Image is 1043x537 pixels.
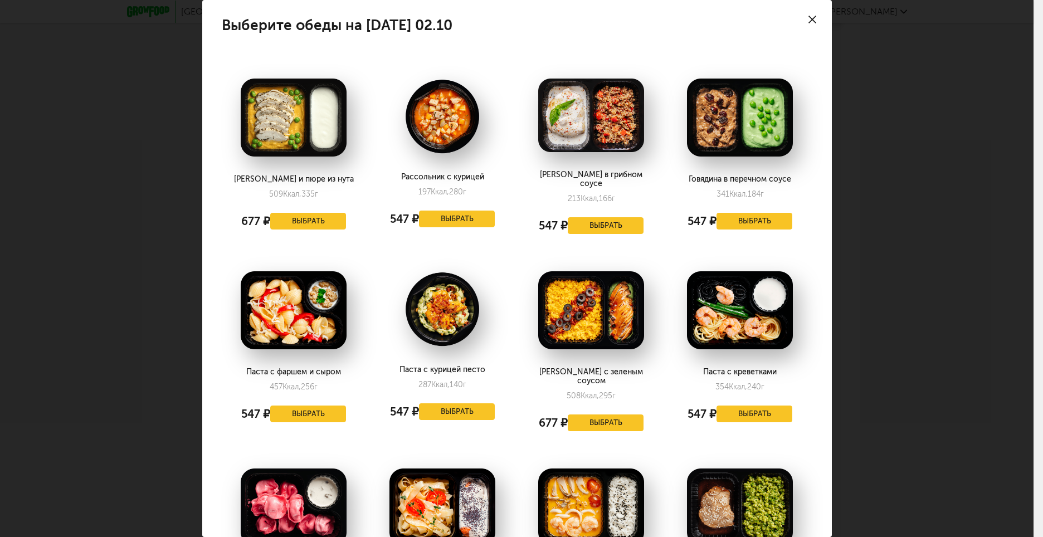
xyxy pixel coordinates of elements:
[729,382,747,392] span: Ккал,
[241,403,270,425] div: 547 ₽
[679,175,801,184] div: Говядина в перечном соусе
[581,194,599,203] span: Ккал,
[282,382,301,392] span: Ккал,
[431,380,450,389] span: Ккал,
[568,414,644,431] button: Выбрать
[538,271,644,349] img: big_ukAg6Eft7DsowwIV.png
[567,391,616,401] div: 508 295
[717,406,792,422] button: Выбрать
[389,271,495,347] img: big_hz0FqV51ciaL0xRy.png
[270,213,346,230] button: Выбрать
[241,210,270,232] div: 677 ₽
[418,187,466,197] div: 197 280
[539,214,568,237] div: 547 ₽
[315,189,318,199] span: г
[463,380,466,389] span: г
[269,189,318,199] div: 509 335
[761,382,764,392] span: г
[687,79,793,157] img: big_xeOwIGm5ZKuBbyCx.png
[381,365,503,374] div: Паста с курицей песто
[568,217,644,234] button: Выбрать
[581,391,599,401] span: Ккал,
[539,412,568,434] div: 677 ₽
[612,391,616,401] span: г
[688,403,717,425] div: 547 ₽
[687,271,793,349] img: big_A3yx2kA4FlQHMINr.png
[717,189,764,199] div: 341 184
[688,210,717,232] div: 547 ₽
[389,79,495,154] img: big_Y2r7yYDpoxaKIa04.png
[729,189,748,199] span: Ккал,
[222,19,452,31] h4: Выберите обеды на [DATE] 02.10
[283,189,301,199] span: Ккал,
[241,271,347,349] img: big_g6bllSzNe1B8hIUQ.png
[463,187,466,197] span: г
[241,79,347,157] img: big_9B2usPWisLAzcFb2.png
[390,401,419,423] div: 547 ₽
[431,187,449,197] span: Ккал,
[568,194,615,203] div: 213 166
[232,175,354,184] div: [PERSON_NAME] и пюре из нута
[314,382,318,392] span: г
[715,382,764,392] div: 354 240
[612,194,615,203] span: г
[530,170,652,188] div: [PERSON_NAME] в грибном соусе
[530,368,652,385] div: [PERSON_NAME] с зеленым соусом
[232,368,354,377] div: Паста с фаршем и сыром
[761,189,764,199] span: г
[418,380,466,389] div: 287 140
[419,403,495,420] button: Выбрать
[381,173,503,182] div: Рассольник с курицей
[717,213,792,230] button: Выбрать
[270,382,318,392] div: 457 256
[419,211,495,227] button: Выбрать
[390,208,419,230] div: 547 ₽
[679,368,801,377] div: Паста с креветками
[538,79,644,152] img: big_kRG4p8SnySNsTAvK.png
[270,406,346,422] button: Выбрать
